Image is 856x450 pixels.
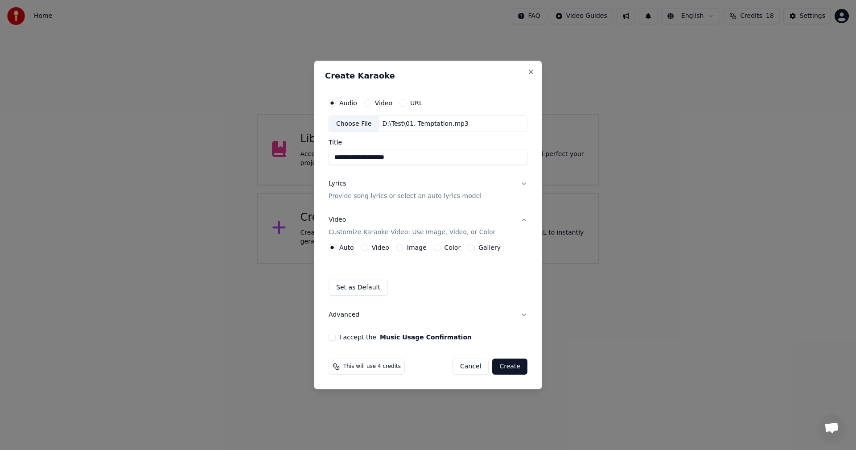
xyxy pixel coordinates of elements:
div: D:\Test\01. Temptation.mp3 [379,120,472,128]
p: Provide song lyrics or select an auto lyrics model [329,192,481,201]
button: I accept the [380,334,472,340]
label: Gallery [478,244,501,251]
div: Lyrics [329,180,346,189]
label: Video [375,100,392,106]
button: VideoCustomize Karaoke Video: Use Image, Video, or Color [329,209,527,244]
label: I accept the [339,334,472,340]
button: Cancel [453,359,489,375]
button: LyricsProvide song lyrics or select an auto lyrics model [329,173,527,208]
h2: Create Karaoke [325,72,531,80]
p: Customize Karaoke Video: Use Image, Video, or Color [329,228,495,237]
label: URL [410,100,423,106]
label: Auto [339,244,354,251]
label: Image [407,244,427,251]
div: Video [329,216,495,237]
div: Choose File [329,116,379,132]
label: Audio [339,100,357,106]
label: Color [444,244,461,251]
button: Create [492,359,527,375]
label: Video [372,244,389,251]
label: Title [329,140,527,146]
span: This will use 4 credits [343,363,401,370]
button: Advanced [329,303,527,326]
div: VideoCustomize Karaoke Video: Use Image, Video, or Color [329,244,527,303]
button: Set as Default [329,280,388,296]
